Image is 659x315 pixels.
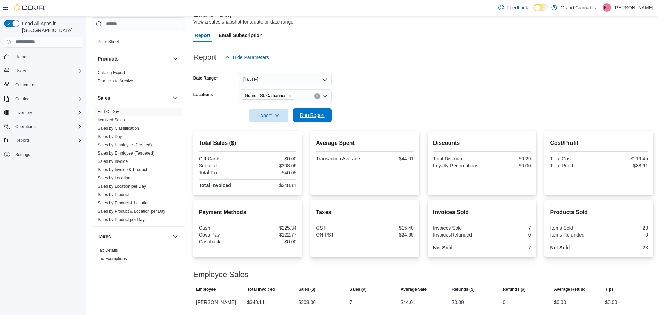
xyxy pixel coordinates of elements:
[12,53,29,61] a: Home
[550,139,648,147] h2: Cost/Profit
[15,138,30,143] span: Reports
[316,232,363,238] div: ON PST
[316,225,363,231] div: GST
[98,184,146,189] a: Sales by Location per Day
[433,232,480,238] div: InvoicesRefunded
[249,170,296,175] div: $40.05
[12,95,82,103] span: Catalog
[249,225,296,231] div: $225.34
[550,156,597,161] div: Total Cost
[245,92,286,99] span: Grand - St. Catharines
[401,287,427,292] span: Average Sale
[171,24,180,32] button: Pricing
[193,18,295,26] div: View a sales snapshot for a date or date range.
[601,156,648,161] div: $219.45
[452,287,475,292] span: Refunds ($)
[98,78,133,83] a: Products to Archive
[12,150,82,159] span: Settings
[98,217,145,222] a: Sales by Product per Day
[300,112,325,119] span: Run Report
[12,67,82,75] span: Users
[15,110,32,115] span: Inventory
[193,270,248,279] h3: Employee Sales
[433,208,531,216] h2: Invoices Sold
[15,96,29,102] span: Catalog
[92,68,185,88] div: Products
[98,248,118,253] a: Tax Details
[1,94,85,104] button: Catalog
[98,209,165,214] a: Sales by Product & Location per Day
[98,192,129,197] span: Sales by Product
[249,232,296,238] div: $122.77
[199,232,246,238] div: Cova Pay
[15,82,35,88] span: Customers
[12,67,29,75] button: Users
[98,256,127,261] a: Tax Exemptions
[605,287,613,292] span: Tips
[98,176,130,180] a: Sales by Location
[550,225,597,231] div: Items Sold
[349,287,366,292] span: Sales (#)
[601,245,648,250] div: 23
[195,28,210,42] span: Report
[98,233,111,240] h3: Taxes
[98,134,122,139] a: Sales by Day
[603,3,611,12] div: Kelly Trudel
[199,239,246,244] div: Cashback
[222,50,272,64] button: Hide Parameters
[199,225,246,231] div: Cash
[550,245,570,250] strong: Net Sold
[483,225,531,231] div: 7
[366,156,414,161] div: $44.01
[12,150,33,159] a: Settings
[98,151,154,156] a: Sales by Employee (Tendered)
[98,109,119,114] span: End Of Day
[249,163,296,168] div: $308.06
[199,208,297,216] h2: Payment Methods
[550,208,648,216] h2: Products Sold
[483,232,531,238] div: 0
[288,94,292,98] button: Remove Grand - St. Catharines from selection in this group
[193,295,245,309] div: [PERSON_NAME]
[233,54,269,61] span: Hide Parameters
[1,108,85,118] button: Inventory
[366,232,414,238] div: $24.65
[533,4,548,11] input: Dark Mode
[98,167,147,173] span: Sales by Invoice & Product
[98,167,147,172] a: Sales by Invoice & Product
[199,139,297,147] h2: Total Sales ($)
[98,70,125,75] a: Catalog Export
[242,92,295,100] span: Grand - St. Catharines
[98,233,170,240] button: Taxes
[193,53,216,62] h3: Report
[433,139,531,147] h2: Discounts
[249,239,296,244] div: $0.00
[12,109,35,117] button: Inventory
[199,170,246,175] div: Total Tax
[366,225,414,231] div: $15.40
[199,163,246,168] div: Subtotal
[92,38,185,49] div: Pricing
[15,68,26,74] span: Users
[598,3,600,12] p: |
[171,232,180,241] button: Taxes
[98,142,152,148] span: Sales by Employee (Created)
[219,28,263,42] span: Email Subscription
[98,159,128,164] span: Sales by Invoice
[98,109,119,114] a: End Of Day
[98,126,139,131] a: Sales by Classification
[12,81,82,89] span: Customers
[298,298,316,306] div: $308.06
[249,109,288,122] button: Export
[92,246,185,266] div: Taxes
[349,298,352,306] div: 7
[554,287,586,292] span: Average Refund
[316,156,363,161] div: Transaction Average
[604,3,609,12] span: KT
[1,80,85,90] button: Customers
[193,75,218,81] label: Date Range
[193,92,213,98] label: Locations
